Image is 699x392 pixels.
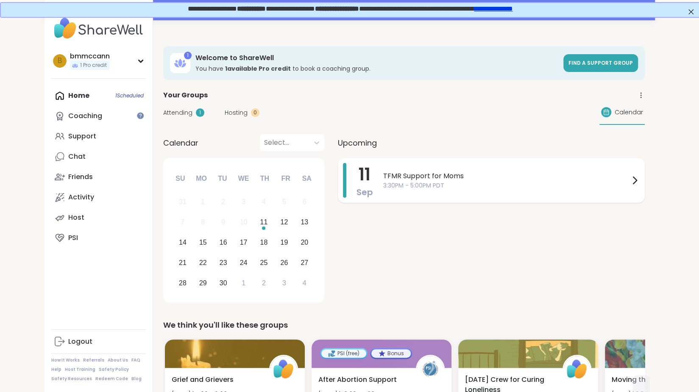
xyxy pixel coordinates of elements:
[280,257,288,268] div: 26
[163,90,208,100] span: Your Groups
[108,357,128,363] a: About Us
[68,233,78,243] div: PSI
[275,254,293,272] div: Choose Friday, September 26th, 2025
[194,254,212,272] div: Choose Monday, September 22nd, 2025
[225,108,248,117] span: Hosting
[174,274,192,292] div: Choose Sunday, September 28th, 2025
[240,216,248,228] div: 10
[201,216,205,228] div: 8
[221,216,225,228] div: 9
[181,216,184,228] div: 7
[270,356,297,382] img: ShareWell
[51,167,146,187] a: Friends
[51,207,146,228] a: Host
[383,181,629,190] span: 3:30PM - 5:00PM PDT
[321,349,366,358] div: PSI (free)
[225,64,291,73] b: 1 available Pro credit
[172,375,234,385] span: Grief and Grievers
[568,59,633,66] span: Find a support group
[220,277,227,289] div: 30
[174,193,192,211] div: Not available Sunday, August 31st, 2025
[68,111,102,121] div: Coaching
[359,163,370,186] span: 11
[173,192,315,293] div: month 2025-09
[131,357,140,363] a: FAQ
[179,277,187,289] div: 28
[213,169,232,188] div: Tu
[220,257,227,268] div: 23
[234,193,253,211] div: Not available Wednesday, September 3rd, 2025
[563,54,638,72] a: Find a support group
[260,257,268,268] div: 25
[338,137,377,149] span: Upcoming
[356,186,373,198] span: Sep
[301,216,308,228] div: 13
[68,213,84,222] div: Host
[194,274,212,292] div: Choose Monday, September 29th, 2025
[83,357,104,363] a: Referrals
[303,196,306,207] div: 6
[51,376,92,382] a: Safety Resources
[214,193,232,211] div: Not available Tuesday, September 2nd, 2025
[51,357,80,363] a: How It Works
[194,213,212,232] div: Not available Monday, September 8th, 2025
[195,53,558,63] h3: Welcome to ShareWell
[301,257,308,268] div: 27
[262,196,266,207] div: 4
[70,52,110,61] div: bmmccann
[184,52,192,59] div: 1
[275,213,293,232] div: Choose Friday, September 12th, 2025
[297,169,316,188] div: Sa
[242,277,245,289] div: 1
[262,277,266,289] div: 2
[295,254,314,272] div: Choose Saturday, September 27th, 2025
[240,237,248,248] div: 17
[51,14,146,43] img: ShareWell Nav Logo
[255,169,274,188] div: Th
[318,375,397,385] span: After Abortion Support
[163,137,198,149] span: Calendar
[51,331,146,352] a: Logout
[95,376,128,382] a: Redeem Code
[174,254,192,272] div: Choose Sunday, September 21st, 2025
[196,108,204,117] div: 1
[51,126,146,146] a: Support
[612,375,684,385] span: Moving through Grief
[295,193,314,211] div: Not available Saturday, September 6th, 2025
[51,228,146,248] a: PSI
[199,237,207,248] div: 15
[255,193,273,211] div: Not available Thursday, September 4th, 2025
[214,254,232,272] div: Choose Tuesday, September 23rd, 2025
[221,196,225,207] div: 2
[280,216,288,228] div: 12
[199,277,207,289] div: 29
[260,216,268,228] div: 11
[242,196,245,207] div: 3
[51,146,146,167] a: Chat
[194,234,212,252] div: Choose Monday, September 15th, 2025
[303,277,306,289] div: 4
[282,277,286,289] div: 3
[615,108,643,117] span: Calendar
[234,274,253,292] div: Choose Wednesday, October 1st, 2025
[51,106,146,126] a: Coaching
[214,234,232,252] div: Choose Tuesday, September 16th, 2025
[275,274,293,292] div: Choose Friday, October 3rd, 2025
[295,274,314,292] div: Choose Saturday, October 4th, 2025
[234,169,253,188] div: We
[194,193,212,211] div: Not available Monday, September 1st, 2025
[280,237,288,248] div: 19
[131,376,142,382] a: Blog
[179,196,187,207] div: 31
[275,234,293,252] div: Choose Friday, September 19th, 2025
[383,171,629,181] span: TFMR Support for Moms
[137,112,144,119] iframe: Spotlight
[65,367,95,373] a: Host Training
[220,237,227,248] div: 16
[234,234,253,252] div: Choose Wednesday, September 17th, 2025
[234,213,253,232] div: Not available Wednesday, September 10th, 2025
[255,213,273,232] div: Choose Thursday, September 11th, 2025
[214,274,232,292] div: Choose Tuesday, September 30th, 2025
[58,55,62,66] span: b
[192,169,211,188] div: Mo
